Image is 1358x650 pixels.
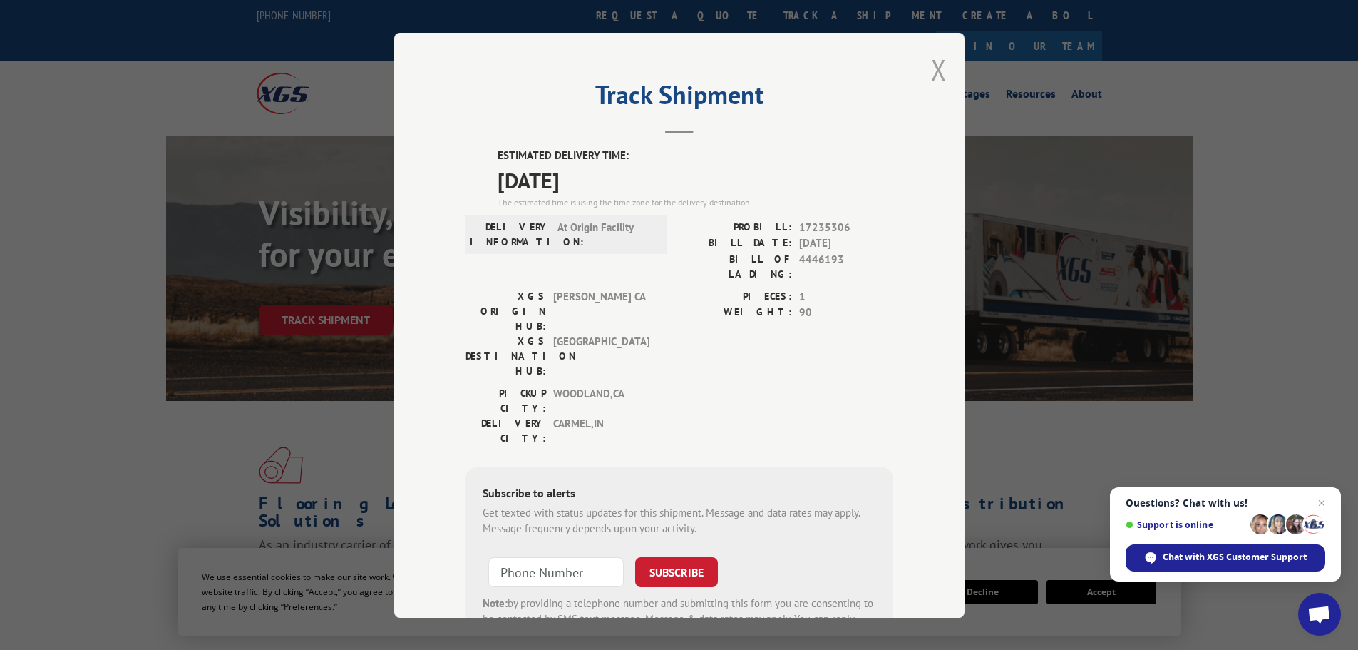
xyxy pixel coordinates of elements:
div: by providing a telephone number and submitting this form you are consenting to be contacted by SM... [483,595,876,644]
div: Open chat [1298,593,1341,636]
span: CARMEL , IN [553,415,649,445]
div: Get texted with status updates for this shipment. Message and data rates may apply. Message frequ... [483,504,876,537]
label: DELIVERY INFORMATION: [470,219,550,249]
label: DELIVERY CITY: [465,415,546,445]
span: [DATE] [498,163,893,195]
label: PROBILL: [679,219,792,235]
h2: Track Shipment [465,85,893,112]
label: XGS DESTINATION HUB: [465,333,546,378]
strong: Note: [483,596,508,609]
div: The estimated time is using the time zone for the delivery destination. [498,195,893,208]
span: Chat with XGS Customer Support [1163,551,1307,564]
label: WEIGHT: [679,305,792,321]
label: PICKUP CITY: [465,385,546,415]
span: 4446193 [799,251,893,281]
label: XGS ORIGIN HUB: [465,288,546,333]
span: WOODLAND , CA [553,385,649,415]
div: Subscribe to alerts [483,484,876,504]
button: SUBSCRIBE [635,557,718,586]
span: At Origin Facility [557,219,654,249]
span: [DATE] [799,235,893,252]
span: 17235306 [799,219,893,235]
div: Chat with XGS Customer Support [1126,544,1325,572]
input: Phone Number [488,557,624,586]
span: [GEOGRAPHIC_DATA] [553,333,649,378]
label: PIECES: [679,288,792,305]
span: Support is online [1126,519,1245,530]
span: [PERSON_NAME] CA [553,288,649,333]
button: Close modal [931,51,947,88]
span: Close chat [1313,494,1330,512]
span: 90 [799,305,893,321]
span: Questions? Chat with us! [1126,497,1325,509]
label: ESTIMATED DELIVERY TIME: [498,148,893,164]
label: BILL DATE: [679,235,792,252]
label: BILL OF LADING: [679,251,792,281]
span: 1 [799,288,893,305]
